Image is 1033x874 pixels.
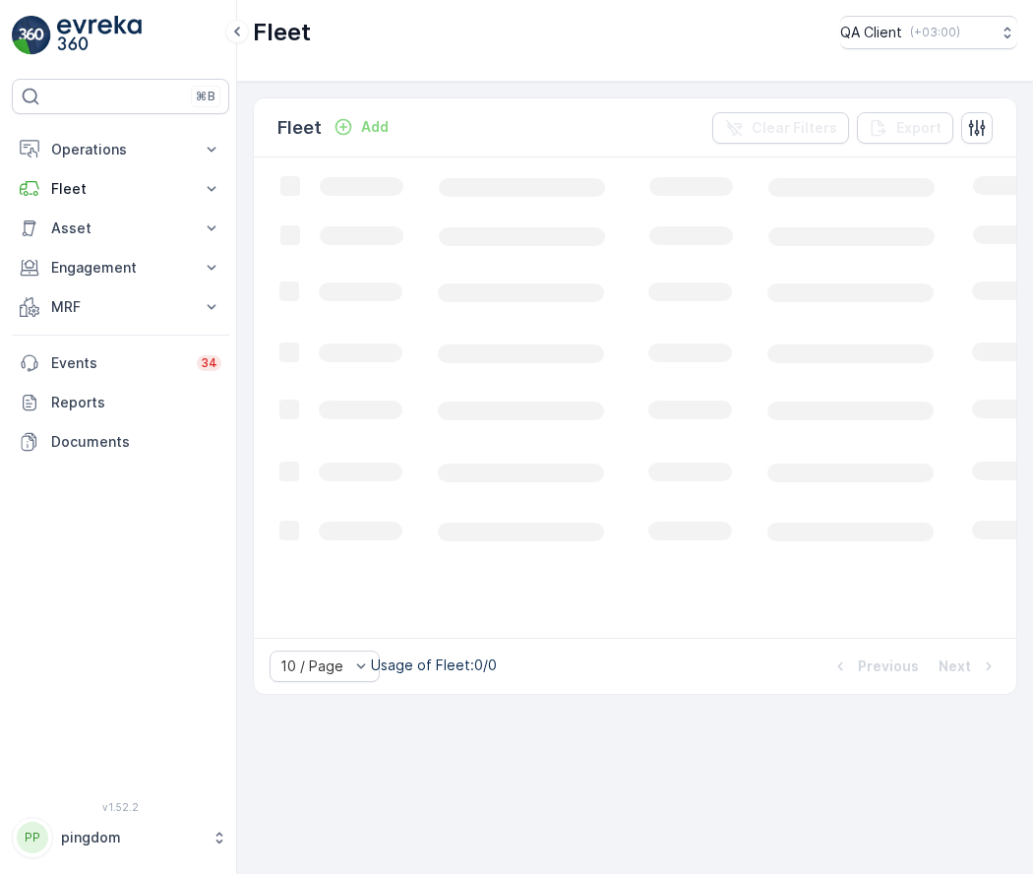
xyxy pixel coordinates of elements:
[937,655,1001,678] button: Next
[12,169,229,209] button: Fleet
[17,822,48,853] div: PP
[51,218,190,238] p: Asset
[51,179,190,199] p: Fleet
[61,828,202,847] p: pingdom
[371,655,497,675] p: Usage of Fleet : 0/0
[12,130,229,169] button: Operations
[12,383,229,422] a: Reports
[201,355,217,371] p: 34
[752,118,837,138] p: Clear Filters
[57,16,142,55] img: logo_light-DOdMpM7g.png
[51,432,221,452] p: Documents
[840,16,1017,49] button: QA Client(+03:00)
[12,801,229,813] span: v 1.52.2
[196,89,215,104] p: ⌘B
[12,209,229,248] button: Asset
[12,817,229,858] button: PPpingdom
[840,23,902,42] p: QA Client
[12,343,229,383] a: Events34
[939,656,971,676] p: Next
[51,297,190,317] p: MRF
[858,656,919,676] p: Previous
[857,112,953,144] button: Export
[51,353,185,373] p: Events
[910,25,960,40] p: ( +03:00 )
[828,655,921,678] button: Previous
[51,258,190,278] p: Engagement
[896,118,942,138] p: Export
[12,422,229,462] a: Documents
[51,393,221,412] p: Reports
[253,17,311,48] p: Fleet
[277,114,322,142] p: Fleet
[361,117,389,137] p: Add
[12,248,229,287] button: Engagement
[712,112,849,144] button: Clear Filters
[12,16,51,55] img: logo
[326,115,396,139] button: Add
[51,140,190,159] p: Operations
[12,287,229,327] button: MRF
